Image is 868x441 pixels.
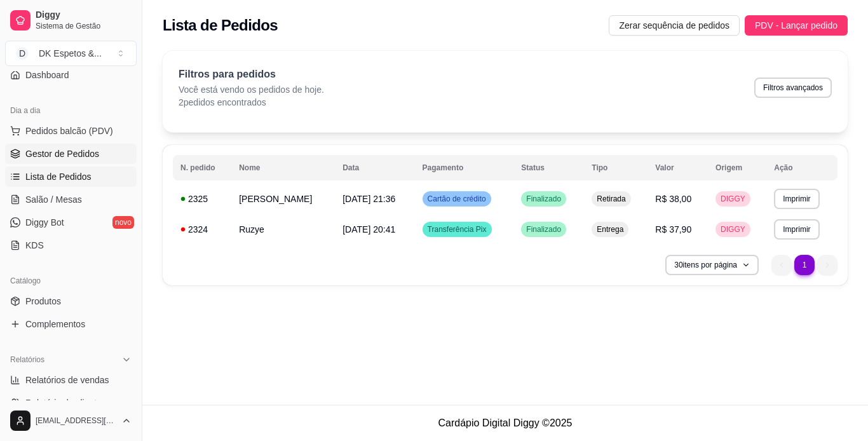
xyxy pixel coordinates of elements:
span: Finalizado [524,194,564,204]
span: [DATE] 20:41 [342,224,395,234]
button: Pedidos balcão (PDV) [5,121,137,141]
footer: Cardápio Digital Diggy © 2025 [142,405,868,441]
th: Tipo [584,155,648,180]
th: Pagamento [415,155,514,180]
span: PDV - Lançar pedido [755,18,837,32]
span: R$ 38,00 [655,194,691,204]
span: Finalizado [524,224,564,234]
th: Valor [648,155,708,180]
span: Gestor de Pedidos [25,147,99,160]
a: Relatório de clientes [5,393,137,413]
span: Produtos [25,295,61,308]
a: Salão / Mesas [5,189,137,210]
span: Zerar sequência de pedidos [619,18,729,32]
th: Nome [231,155,335,180]
span: Relatórios [10,355,44,365]
button: Imprimir [774,189,819,209]
a: Diggy Botnovo [5,212,137,233]
span: Cartão de crédito [425,194,489,204]
span: DIGGY [718,194,748,204]
button: Select a team [5,41,137,66]
button: Imprimir [774,219,819,240]
button: Filtros avançados [754,78,832,98]
a: Gestor de Pedidos [5,144,137,164]
a: Produtos [5,291,137,311]
li: pagination item 1 active [794,255,815,275]
span: [DATE] 21:36 [342,194,395,204]
div: Catálogo [5,271,137,291]
td: [PERSON_NAME] [231,184,335,214]
span: Relatório de clientes [25,397,106,409]
div: 2325 [180,193,224,205]
button: Zerar sequência de pedidos [609,15,740,36]
span: R$ 37,90 [655,224,691,234]
span: Dashboard [25,69,69,81]
div: DK Espetos & ... [39,47,102,60]
button: PDV - Lançar pedido [745,15,848,36]
span: Diggy [36,10,132,21]
a: Dashboard [5,65,137,85]
p: Você está vendo os pedidos de hoje. [179,83,324,96]
nav: pagination navigation [765,248,844,282]
span: Entrega [594,224,626,234]
span: Salão / Mesas [25,193,82,206]
button: [EMAIL_ADDRESS][DOMAIN_NAME] [5,405,137,436]
a: Lista de Pedidos [5,166,137,187]
span: Retirada [594,194,628,204]
span: Complementos [25,318,85,330]
div: 2324 [180,223,224,236]
span: Diggy Bot [25,216,64,229]
th: Origem [708,155,766,180]
span: Sistema de Gestão [36,21,132,31]
a: Relatórios de vendas [5,370,137,390]
span: [EMAIL_ADDRESS][DOMAIN_NAME] [36,416,116,426]
button: 30itens por página [665,255,759,275]
a: Complementos [5,314,137,334]
span: Pedidos balcão (PDV) [25,125,113,137]
th: N. pedido [173,155,231,180]
p: 2 pedidos encontrados [179,96,324,109]
span: DIGGY [718,224,748,234]
span: KDS [25,239,44,252]
td: Ruzye [231,214,335,245]
span: D [16,47,29,60]
span: Relatórios de vendas [25,374,109,386]
h2: Lista de Pedidos [163,15,278,36]
a: DiggySistema de Gestão [5,5,137,36]
th: Ação [766,155,837,180]
th: Status [513,155,584,180]
a: KDS [5,235,137,255]
span: Transferência Pix [425,224,489,234]
span: Lista de Pedidos [25,170,92,183]
th: Data [335,155,414,180]
div: Dia a dia [5,100,137,121]
p: Filtros para pedidos [179,67,324,82]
